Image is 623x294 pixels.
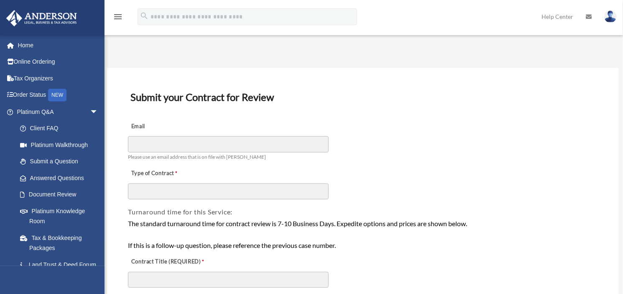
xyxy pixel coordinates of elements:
a: Online Ordering [6,54,111,70]
a: Order StatusNEW [6,87,111,104]
a: Tax & Bookkeeping Packages [12,230,111,256]
span: Turnaround time for this Service: [128,208,232,216]
i: menu [113,12,123,22]
a: Client FAQ [12,120,111,137]
a: menu [113,15,123,22]
a: Answered Questions [12,170,111,186]
a: Tax Organizers [6,70,111,87]
a: Home [6,37,111,54]
a: Platinum Walkthrough [12,137,111,153]
a: Platinum Knowledge Room [12,203,111,230]
div: NEW [48,89,66,101]
img: Anderson Advisors Platinum Portal [4,10,79,26]
div: The standard turnaround time for contract review is 7-10 Business Days. Expedite options and pric... [128,218,597,250]
h3: Submit your Contract for Review [127,88,598,106]
a: Land Trust & Deed Forum [12,256,111,273]
span: Please use an email address that is on file with [PERSON_NAME] [128,154,266,160]
span: arrow_drop_down [90,103,107,121]
a: Document Review [12,186,107,203]
i: search [140,11,149,21]
label: Contract Title (REQUIRED) [128,256,212,268]
a: Platinum Q&Aarrow_drop_down [6,103,111,120]
a: Submit a Question [12,153,111,170]
img: User Pic [604,10,617,23]
label: Email [128,121,212,132]
label: Type of Contract [128,168,212,179]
